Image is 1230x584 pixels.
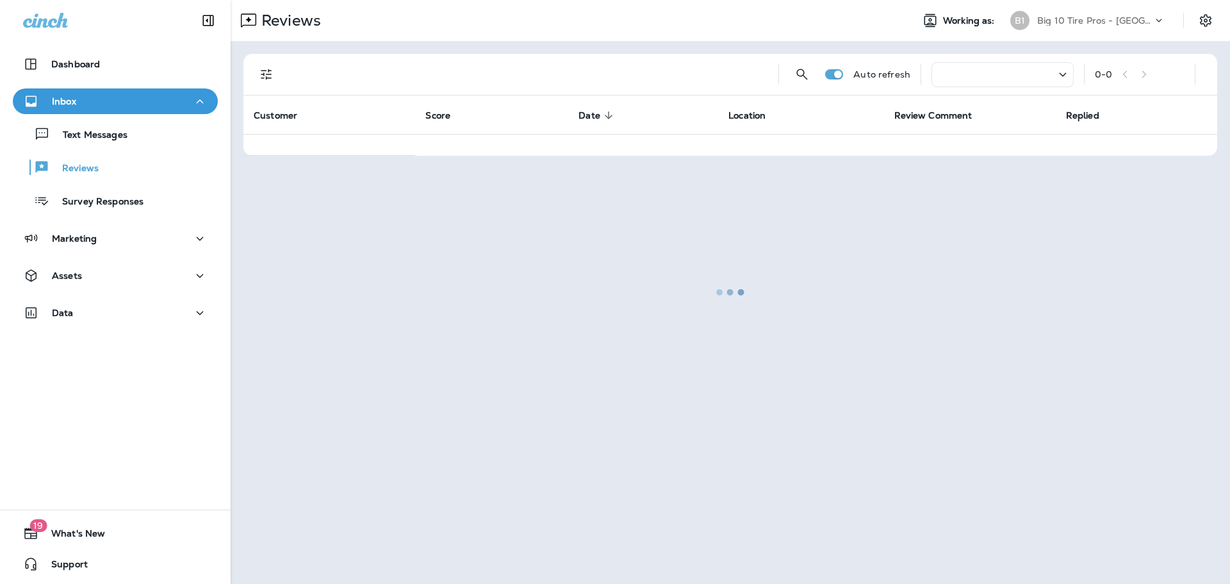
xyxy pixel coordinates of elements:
[13,88,218,114] button: Inbox
[13,226,218,251] button: Marketing
[13,187,218,214] button: Survey Responses
[29,519,47,532] span: 19
[49,163,99,175] p: Reviews
[13,51,218,77] button: Dashboard
[13,551,218,577] button: Support
[13,521,218,546] button: 19What's New
[51,59,100,69] p: Dashboard
[13,121,218,147] button: Text Messages
[52,271,82,281] p: Assets
[50,129,127,142] p: Text Messages
[38,559,88,574] span: Support
[52,233,97,244] p: Marketing
[13,300,218,326] button: Data
[13,263,218,288] button: Assets
[38,528,105,544] span: What's New
[190,8,226,33] button: Collapse Sidebar
[52,96,76,106] p: Inbox
[13,154,218,181] button: Reviews
[49,196,143,208] p: Survey Responses
[52,308,74,318] p: Data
